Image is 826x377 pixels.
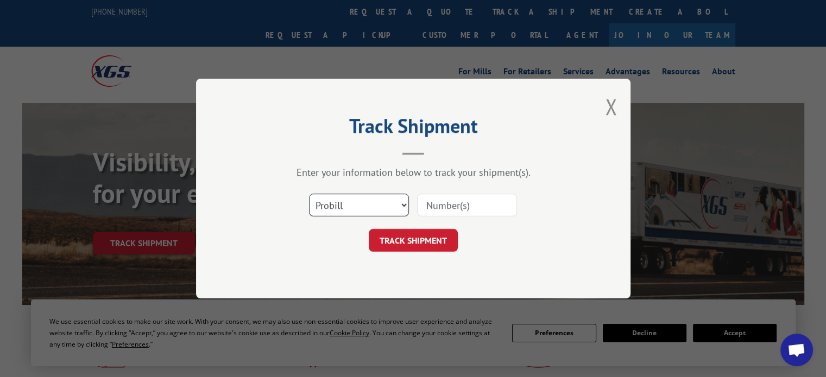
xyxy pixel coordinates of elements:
[250,166,576,178] div: Enter your information below to track your shipment(s).
[605,92,617,121] button: Close modal
[250,118,576,139] h2: Track Shipment
[369,229,458,252] button: TRACK SHIPMENT
[780,334,813,366] div: Open chat
[417,194,517,216] input: Number(s)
